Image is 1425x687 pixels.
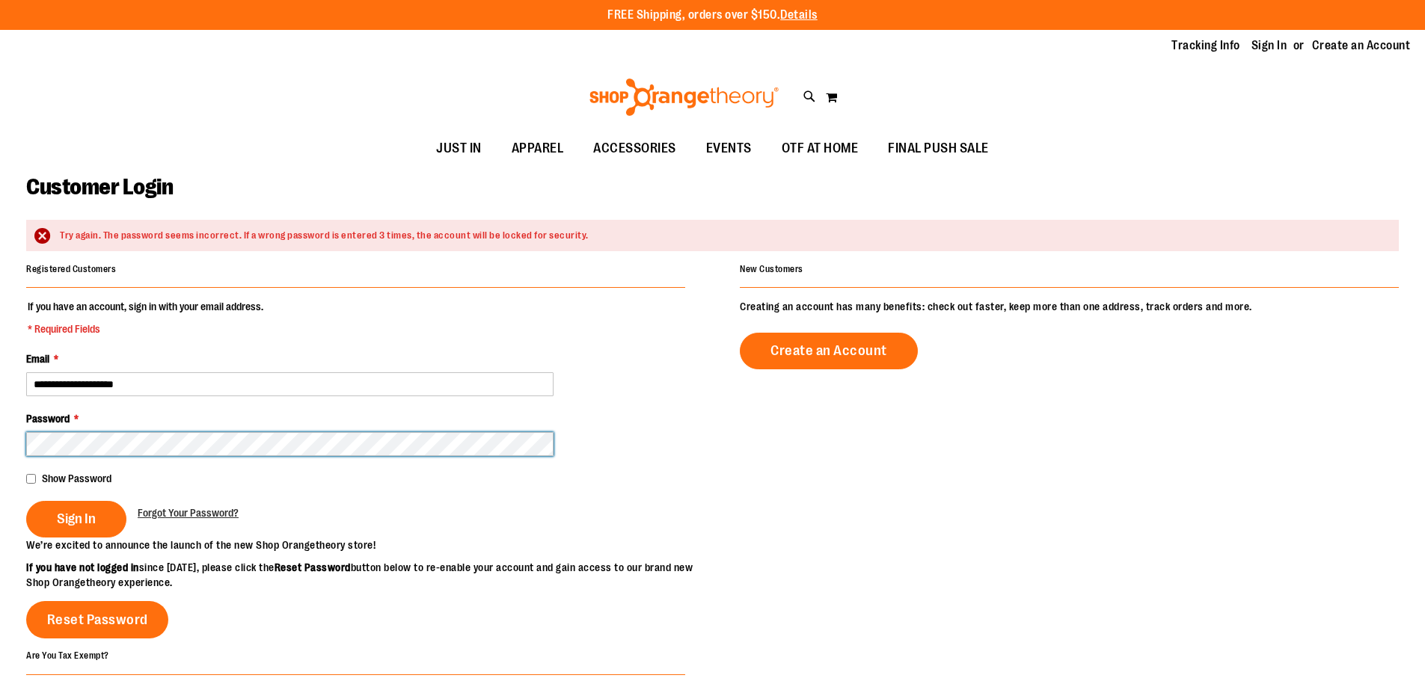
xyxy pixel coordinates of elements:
span: Sign In [57,511,96,527]
legend: If you have an account, sign in with your email address. [26,299,265,336]
a: Reset Password [26,601,168,638]
p: Creating an account has many benefits: check out faster, keep more than one address, track orders... [740,299,1399,314]
div: Try again. The password seems incorrect. If a wrong password is entered 3 times, the account will... [60,229,1384,243]
span: ACCESSORIES [593,132,676,165]
span: FINAL PUSH SALE [888,132,989,165]
a: Create an Account [1312,37,1411,54]
span: Create an Account [770,342,887,359]
p: since [DATE], please click the button below to re-enable your account and gain access to our bran... [26,560,713,590]
span: JUST IN [436,132,482,165]
span: Email [26,353,49,365]
span: Show Password [42,472,111,484]
strong: Reset Password [275,561,351,573]
span: Customer Login [26,174,173,200]
a: Details [780,8,818,22]
a: Forgot Your Password? [138,505,239,520]
span: Reset Password [47,611,148,628]
strong: If you have not logged in [26,561,139,573]
a: OTF AT HOME [767,132,874,166]
p: We’re excited to announce the launch of the new Shop Orangetheory store! [26,537,713,552]
span: Forgot Your Password? [138,507,239,519]
strong: New Customers [740,264,803,274]
span: Password [26,413,70,425]
strong: Are You Tax Exempt? [26,650,109,661]
button: Sign In [26,501,126,537]
a: Create an Account [740,333,918,369]
span: OTF AT HOME [782,132,859,165]
a: FINAL PUSH SALE [873,132,1004,166]
a: ACCESSORIES [578,132,691,166]
span: EVENTS [706,132,752,165]
p: FREE Shipping, orders over $150. [607,7,818,24]
a: EVENTS [691,132,767,166]
a: APPAREL [497,132,579,166]
span: APPAREL [512,132,564,165]
a: JUST IN [421,132,497,166]
strong: Registered Customers [26,264,116,274]
a: Tracking Info [1171,37,1240,54]
img: Shop Orangetheory [587,78,781,116]
span: * Required Fields [28,321,263,336]
a: Sign In [1251,37,1287,54]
